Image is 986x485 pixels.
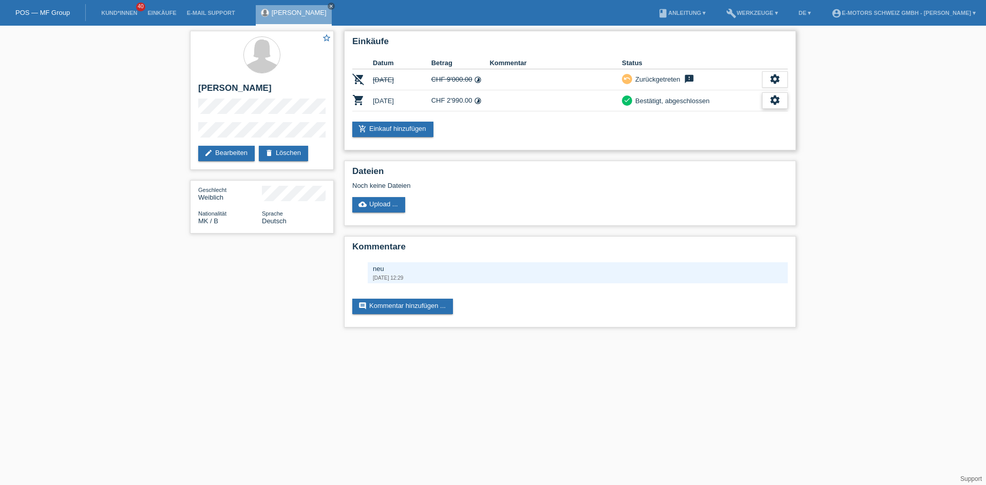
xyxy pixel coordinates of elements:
[826,10,981,16] a: account_circleE-Motors Schweiz GmbH - [PERSON_NAME] ▾
[352,182,666,189] div: Noch keine Dateien
[960,475,982,482] a: Support
[683,74,695,84] i: feedback
[373,90,431,111] td: [DATE]
[623,96,631,104] i: check
[262,217,287,225] span: Deutsch
[259,146,308,161] a: deleteLöschen
[358,302,367,310] i: comment
[182,10,240,16] a: E-Mail Support
[352,197,405,212] a: cloud_uploadUpload ...
[352,122,433,137] a: add_shopping_cartEinkauf hinzufügen
[632,74,680,85] div: Zurückgetreten
[322,33,331,44] a: star_border
[431,69,490,90] td: CHF 9'000.00
[358,125,367,133] i: add_shopping_cart
[474,76,482,84] i: 24 Raten
[15,9,70,16] a: POS — MF Group
[373,275,783,281] div: [DATE] 12:29
[198,186,262,201] div: Weiblich
[204,149,213,157] i: edit
[489,57,622,69] th: Kommentar
[623,75,631,82] i: undo
[198,146,255,161] a: editBearbeiten
[726,8,736,18] i: build
[328,3,335,10] a: close
[431,57,490,69] th: Betrag
[769,73,781,85] i: settings
[721,10,783,16] a: buildWerkzeuge ▾
[373,57,431,69] th: Datum
[96,10,142,16] a: Kund*innen
[474,97,482,105] i: 24 Raten
[622,57,762,69] th: Status
[198,210,226,217] span: Nationalität
[136,3,145,11] span: 40
[352,166,788,182] h2: Dateien
[352,299,453,314] a: commentKommentar hinzufügen ...
[262,210,283,217] span: Sprache
[658,8,668,18] i: book
[373,265,783,273] div: neu
[265,149,273,157] i: delete
[769,94,781,106] i: settings
[142,10,181,16] a: Einkäufe
[198,187,226,193] span: Geschlecht
[198,83,326,99] h2: [PERSON_NAME]
[272,9,327,16] a: [PERSON_NAME]
[352,73,365,85] i: POSP00026201
[352,94,365,106] i: POSP00026205
[431,90,490,111] td: CHF 2'990.00
[653,10,711,16] a: bookAnleitung ▾
[831,8,842,18] i: account_circle
[352,36,788,52] h2: Einkäufe
[352,242,788,257] h2: Kommentare
[358,200,367,208] i: cloud_upload
[322,33,331,43] i: star_border
[198,217,218,225] span: Mazedonien / B / 16.06.2018
[793,10,816,16] a: DE ▾
[373,69,431,90] td: [DATE]
[632,95,710,106] div: Bestätigt, abgeschlossen
[329,4,334,9] i: close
